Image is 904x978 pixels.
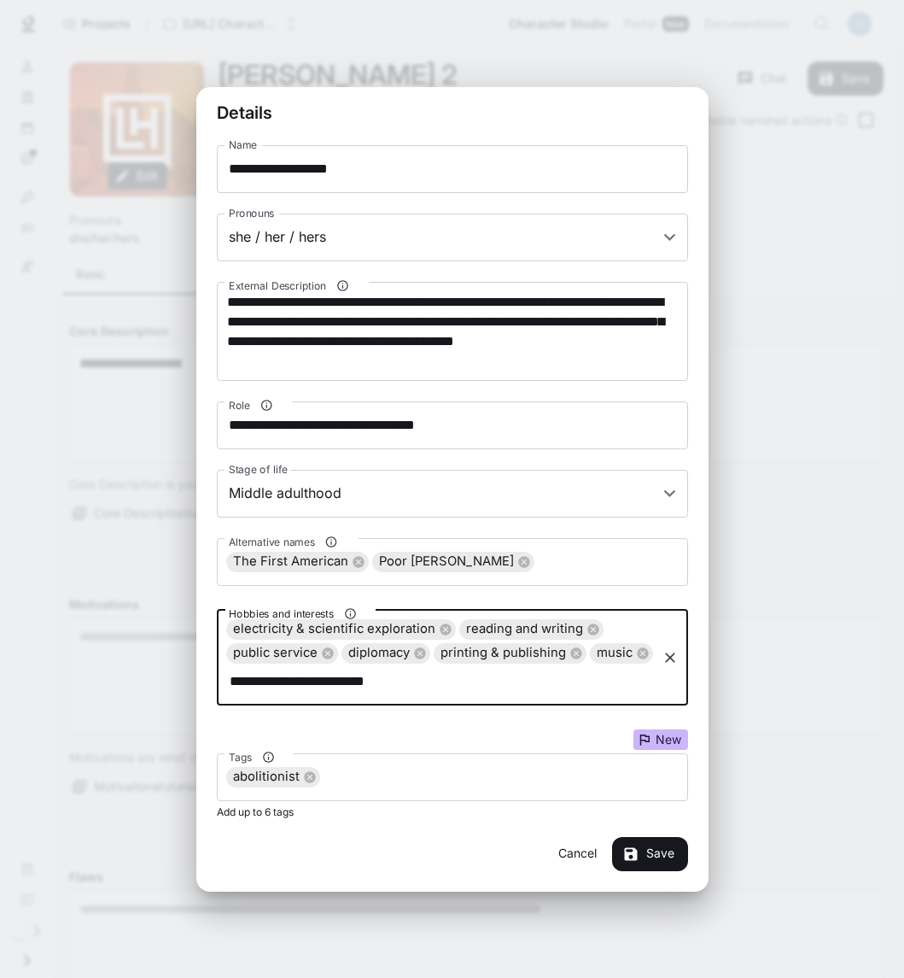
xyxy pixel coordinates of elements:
button: Tags [257,746,280,769]
div: she / her / hers [217,214,688,261]
span: public service [226,643,324,663]
div: Poor [PERSON_NAME] [372,552,534,572]
div: The First American [226,552,369,572]
button: Cancel [551,837,605,871]
div: Middle adulthood [217,470,688,518]
button: Save [612,837,688,871]
button: External Description [331,274,354,297]
div: printing & publishing [434,643,586,664]
span: diplomacy [341,643,417,663]
span: External Description [229,278,326,292]
button: Role [254,394,277,417]
label: Name [229,138,257,152]
div: electricity & scientific exploration [226,619,456,640]
button: Alternative names [319,530,342,553]
div: music [590,643,653,664]
span: printing & publishing [434,643,573,663]
label: Stage of life [229,462,288,477]
span: Tags [229,749,252,764]
div: reading and writing [459,619,604,640]
span: Hobbies and interests [229,606,334,620]
span: Alternative names [229,534,315,548]
span: reading and writing [459,619,590,639]
div: public service [226,643,338,664]
p: Add up to 6 tags [217,805,688,820]
span: abolitionist [226,767,306,787]
button: Hobbies and interests [339,602,362,625]
span: Role [229,397,250,412]
span: The First American [226,552,355,571]
button: Clear [658,646,682,670]
span: electricity & scientific exploration [226,619,442,639]
span: New [649,734,688,746]
span: Poor [PERSON_NAME] [372,552,521,571]
div: diplomacy [341,643,430,664]
div: abolitionist [226,767,320,788]
label: Pronouns [229,206,274,220]
h2: Details [196,87,709,138]
span: music [590,643,639,663]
